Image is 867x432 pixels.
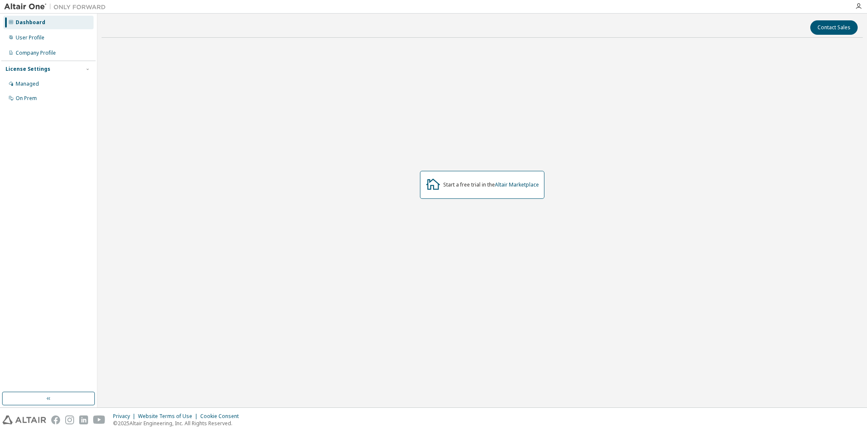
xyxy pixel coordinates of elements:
div: Cookie Consent [200,413,244,420]
div: Managed [16,81,39,87]
img: youtube.svg [93,415,105,424]
img: altair_logo.svg [3,415,46,424]
div: Company Profile [16,50,56,56]
a: Altair Marketplace [495,181,539,188]
img: instagram.svg [65,415,74,424]
p: © 2025 Altair Engineering, Inc. All Rights Reserved. [113,420,244,427]
img: facebook.svg [51,415,60,424]
img: Altair One [4,3,110,11]
img: linkedin.svg [79,415,88,424]
div: Privacy [113,413,138,420]
div: Dashboard [16,19,45,26]
button: Contact Sales [810,20,858,35]
div: Website Terms of Use [138,413,200,420]
div: On Prem [16,95,37,102]
div: User Profile [16,34,44,41]
div: License Settings [6,66,50,72]
div: Start a free trial in the [443,181,539,188]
